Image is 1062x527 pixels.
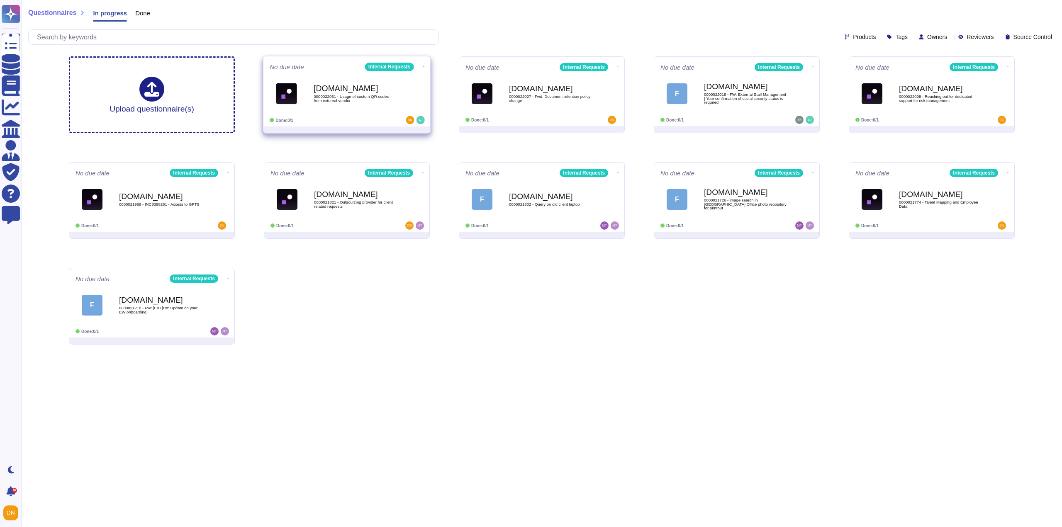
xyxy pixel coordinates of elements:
[927,34,947,40] span: Owners
[93,10,127,16] span: In progress
[365,169,413,177] div: Internal Requests
[611,221,619,230] img: user
[119,202,202,206] span: 0000021969 - INC8398281 - Access to GPT5
[119,296,202,304] b: [DOMAIN_NAME]
[704,188,787,196] b: [DOMAIN_NAME]
[465,170,499,176] span: No due date
[2,504,24,522] button: user
[950,169,998,177] div: Internal Requests
[276,83,297,104] img: Logo
[666,223,684,228] span: Done: 0/1
[899,200,982,208] span: 0000021774 - Talent Mapping and Employee Data
[895,34,908,40] span: Tags
[600,221,609,230] img: user
[806,116,814,124] img: user
[270,170,304,176] span: No due date
[119,306,202,314] span: 0000021218 - FW: [EXT]Re: Update on your EW onboarding
[471,223,489,228] span: Done: 0/1
[170,274,218,283] div: Internal Requests
[509,202,592,206] span: 0000021802 - Query on old client laptop
[667,83,687,104] div: F
[899,95,982,102] span: 0000022008 - Reaching out for dedicated support for risk management
[365,63,414,71] div: Internal Requests
[861,118,879,122] span: Done: 0/1
[608,116,616,124] img: user
[1013,34,1052,40] span: Source Control
[33,30,438,44] input: Search by keywords
[406,116,414,124] img: user
[12,488,17,493] div: 9+
[110,77,194,113] div: Upload questionnaire(s)
[862,189,882,210] img: Logo
[998,116,1006,124] img: user
[314,190,397,198] b: [DOMAIN_NAME]
[666,118,684,122] span: Done: 0/1
[405,221,414,230] img: user
[806,221,814,230] img: user
[855,64,889,70] span: No due date
[81,223,99,228] span: Done: 0/1
[560,63,608,71] div: Internal Requests
[210,327,219,335] img: user
[704,92,787,104] span: 0000022018 - FW: External Staff Management | Your confirmation of social security status is required
[3,505,18,520] img: user
[135,10,150,16] span: Done
[862,83,882,104] img: Logo
[509,85,592,92] b: [DOMAIN_NAME]
[704,198,787,210] span: 0000021726 - image search in [GEOGRAPHIC_DATA] Office photo repository for printout
[28,10,76,16] span: Questionnaires
[416,221,424,230] img: user
[795,221,804,230] img: user
[899,190,982,198] b: [DOMAIN_NAME]
[276,223,294,228] span: Done: 0/1
[560,169,608,177] div: Internal Requests
[275,118,293,122] span: Done: 0/1
[76,170,110,176] span: No due date
[853,34,876,40] span: Products
[950,63,998,71] div: Internal Requests
[277,189,297,210] img: Logo
[967,34,994,40] span: Reviewers
[119,192,202,200] b: [DOMAIN_NAME]
[704,83,787,90] b: [DOMAIN_NAME]
[270,64,304,70] span: No due date
[82,295,102,316] div: F
[76,276,110,282] span: No due date
[855,170,889,176] span: No due date
[465,64,499,70] span: No due date
[998,221,1006,230] img: user
[81,329,99,334] span: Done: 0/1
[899,85,982,92] b: [DOMAIN_NAME]
[82,189,102,210] img: Logo
[314,85,397,92] b: [DOMAIN_NAME]
[314,200,397,208] span: 0000021821 - Outsourcing provider for client related requests
[795,116,804,124] img: user
[861,223,879,228] span: Done: 0/1
[660,170,694,176] span: No due date
[755,169,803,177] div: Internal Requests
[471,118,489,122] span: Done: 0/1
[667,189,687,210] div: F
[314,95,397,102] span: 0000022031 - Usage of custom QR codes from external vendor
[509,192,592,200] b: [DOMAIN_NAME]
[755,63,803,71] div: Internal Requests
[218,221,226,230] img: user
[509,95,592,102] span: 0000022027 - Fwd: Document retention policy change
[660,64,694,70] span: No due date
[417,116,425,124] img: user
[472,189,492,210] div: F
[472,83,492,104] img: Logo
[221,327,229,335] img: user
[170,169,218,177] div: Internal Requests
